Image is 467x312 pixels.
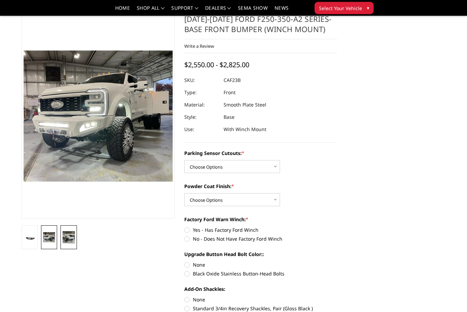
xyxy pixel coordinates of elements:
[184,227,337,234] label: Yes - Has Factory Ford Winch
[224,87,236,99] dd: Front
[238,6,268,16] a: SEMA Show
[224,74,241,87] dd: CAF23B
[184,111,218,124] dt: Style:
[224,111,235,124] dd: Base
[184,296,337,303] label: None
[184,251,337,258] label: Upgrade Button Head Bolt Color::
[184,60,249,70] span: $2,550.00 - $2,825.00
[315,2,374,14] button: Select Your Vehicle
[184,270,337,278] label: Black Oxide Stainless Button-Head Bolts
[184,286,337,293] label: Add-On Shackles:
[184,14,337,40] h1: [DATE]-[DATE] Ford F250-350-A2 Series-Base Front Bumper (winch mount)
[184,74,218,87] dt: SKU:
[319,5,362,12] span: Select Your Vehicle
[184,216,337,223] label: Factory Ford Warn Winch:
[275,6,289,16] a: News
[43,232,55,243] img: 2023-2025 Ford F250-350-A2 Series-Base Front Bumper (winch mount)
[184,124,218,136] dt: Use:
[184,236,337,243] label: No - Does Not Have Factory Ford Winch
[22,14,175,219] a: 2023-2025 Ford F250-350-A2 Series-Base Front Bumper (winch mount)
[184,150,337,157] label: Parking Sensor Cutouts:
[184,183,337,190] label: Powder Coat Finish:
[184,99,218,111] dt: Material:
[224,99,266,111] dd: Smooth Plate Steel
[205,6,231,16] a: Dealers
[24,236,36,241] img: 2023-2025 Ford F250-350-A2 Series-Base Front Bumper (winch mount)
[184,87,218,99] dt: Type:
[184,261,337,269] label: None
[184,43,214,49] a: Write a Review
[433,279,467,312] iframe: Chat Widget
[367,4,369,12] span: ▾
[137,6,164,16] a: shop all
[63,231,75,243] img: 2023-2025 Ford F250-350-A2 Series-Base Front Bumper (winch mount)
[224,124,266,136] dd: With Winch Mount
[115,6,130,16] a: Home
[171,6,198,16] a: Support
